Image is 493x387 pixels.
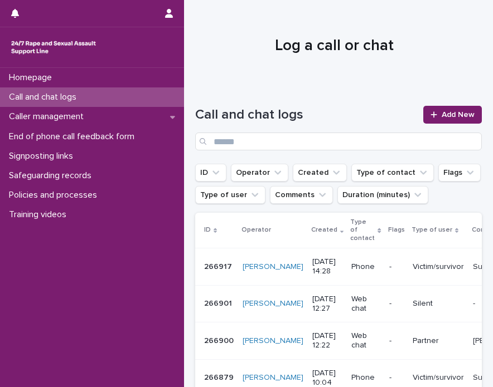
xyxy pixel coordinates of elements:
[389,373,404,383] p: -
[311,224,337,236] p: Created
[413,262,464,272] p: Victim/survivor
[4,111,93,122] p: Caller management
[389,299,404,308] p: -
[312,295,342,313] p: [DATE] 12:27
[413,336,464,346] p: Partner
[4,151,82,161] p: Signposting links
[413,373,464,383] p: Victim/survivor
[351,373,380,383] p: Phone
[195,133,482,150] input: Search
[204,334,236,346] p: 266900
[351,295,380,313] p: Web chat
[312,257,342,276] p: [DATE] 14:28
[9,36,98,58] img: rhQMoQhaT3yELyF149Cw
[293,164,347,182] button: Created
[243,336,303,346] a: [PERSON_NAME]
[337,186,428,204] button: Duration (minutes)
[204,371,236,383] p: 266879
[4,209,75,220] p: Training videos
[388,224,405,236] p: Flags
[195,164,226,182] button: ID
[350,216,375,244] p: Type of contact
[4,131,143,142] p: End of phone call feedback form
[4,190,106,200] p: Policies and processes
[423,106,482,124] a: Add New
[195,37,473,56] h1: Log a call or chat
[243,262,303,272] a: [PERSON_NAME]
[351,164,434,182] button: Type of contact
[243,299,303,308] a: [PERSON_NAME]
[312,331,342,350] p: [DATE] 12:22
[438,164,481,182] button: Flags
[413,299,464,308] p: Silent
[4,92,85,102] p: Call and chat logs
[204,260,234,272] p: 266917
[243,373,303,383] a: [PERSON_NAME]
[241,224,271,236] p: Operator
[195,186,265,204] button: Type of user
[4,72,61,83] p: Homepage
[195,107,417,123] h1: Call and chat logs
[389,262,404,272] p: -
[351,262,380,272] p: Phone
[231,164,288,182] button: Operator
[351,331,380,350] p: Web chat
[204,297,234,308] p: 266901
[473,297,477,308] p: -
[389,336,404,346] p: -
[270,186,333,204] button: Comments
[442,111,475,119] span: Add New
[4,170,100,181] p: Safeguarding records
[412,224,452,236] p: Type of user
[204,224,211,236] p: ID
